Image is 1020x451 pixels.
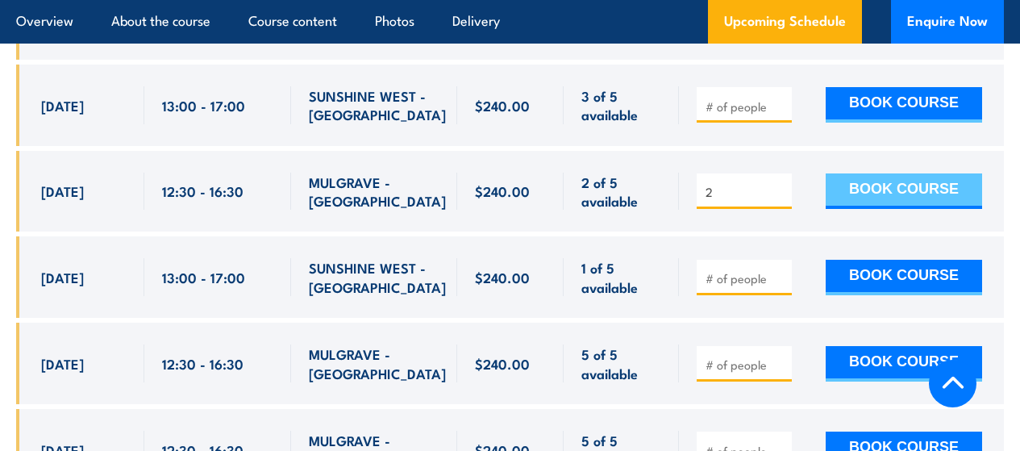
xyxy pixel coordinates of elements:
[309,345,446,382] span: MULGRAVE - [GEOGRAPHIC_DATA]
[41,182,84,200] span: [DATE]
[41,96,84,115] span: [DATE]
[706,184,786,200] input: # of people
[309,86,446,124] span: SUNSHINE WEST - [GEOGRAPHIC_DATA]
[581,258,661,296] span: 1 of 5 available
[41,354,84,373] span: [DATE]
[826,346,982,382] button: BOOK COURSE
[581,86,661,124] span: 3 of 5 available
[309,173,446,211] span: MULGRAVE - [GEOGRAPHIC_DATA]
[475,182,530,200] span: $240.00
[581,173,661,211] span: 2 of 5 available
[475,268,530,286] span: $240.00
[826,173,982,209] button: BOOK COURSE
[162,354,244,373] span: 12:30 - 16:30
[309,258,446,296] span: SUNSHINE WEST - [GEOGRAPHIC_DATA]
[706,357,786,373] input: # of people
[475,354,530,373] span: $240.00
[162,96,245,115] span: 13:00 - 17:00
[162,268,245,286] span: 13:00 - 17:00
[581,345,661,382] span: 5 of 5 available
[475,96,530,115] span: $240.00
[826,87,982,123] button: BOOK COURSE
[706,270,786,286] input: # of people
[162,182,244,200] span: 12:30 - 16:30
[41,268,84,286] span: [DATE]
[826,260,982,295] button: BOOK COURSE
[706,98,786,115] input: # of people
